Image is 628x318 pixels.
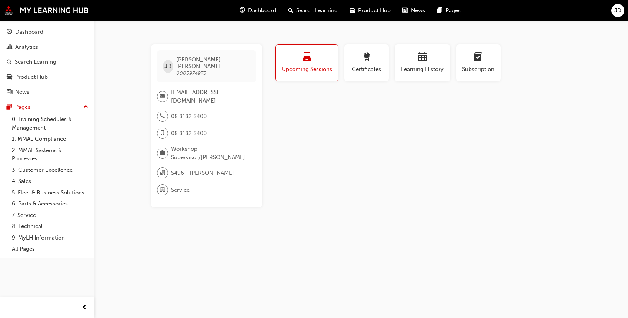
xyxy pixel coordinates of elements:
span: 08 8182 8400 [171,129,207,138]
div: Dashboard [15,28,43,36]
span: Upcoming Sessions [281,65,333,74]
button: JD [611,4,624,17]
a: 8. Technical [9,221,91,232]
span: search-icon [288,6,293,15]
div: Search Learning [15,58,56,66]
span: guage-icon [7,29,12,36]
span: car-icon [7,74,12,81]
span: JD [614,6,621,15]
span: news-icon [7,89,12,96]
a: car-iconProduct Hub [344,3,397,18]
span: Pages [445,6,461,15]
span: award-icon [362,53,371,63]
span: laptop-icon [303,53,311,63]
a: pages-iconPages [431,3,467,18]
span: email-icon [160,92,165,101]
a: 7. Service [9,210,91,221]
span: department-icon [160,185,165,195]
a: Product Hub [3,70,91,84]
a: 2. MMAL Systems & Processes [9,145,91,164]
span: mobile-icon [160,128,165,138]
span: briefcase-icon [160,148,165,158]
a: 5. Fleet & Business Solutions [9,187,91,198]
button: Upcoming Sessions [275,44,338,81]
div: News [15,88,29,96]
span: pages-icon [7,104,12,111]
span: up-icon [83,102,88,112]
a: All Pages [9,243,91,255]
a: news-iconNews [397,3,431,18]
a: 3. Customer Excellence [9,164,91,176]
span: calendar-icon [418,53,427,63]
span: car-icon [350,6,355,15]
span: phone-icon [160,111,165,121]
span: chart-icon [7,44,12,51]
div: Pages [15,103,30,111]
a: 6. Parts & Accessories [9,198,91,210]
button: DashboardAnalyticsSearch LearningProduct HubNews [3,24,91,100]
a: 4. Sales [9,175,91,187]
span: news-icon [402,6,408,15]
span: JD [164,62,171,71]
button: Pages [3,100,91,114]
span: Service [171,186,190,194]
div: Product Hub [15,73,48,81]
a: 1. MMAL Compliance [9,133,91,145]
span: Learning History [400,65,445,74]
span: pages-icon [437,6,442,15]
a: Dashboard [3,25,91,39]
span: [PERSON_NAME] [PERSON_NAME] [176,56,250,70]
span: S496 - [PERSON_NAME] [171,169,234,177]
span: 0005974975 [176,70,206,76]
a: 0. Training Schedules & Management [9,114,91,133]
button: Learning History [395,44,450,81]
span: [EMAIL_ADDRESS][DOMAIN_NAME] [171,88,250,105]
span: 08 8182 8400 [171,112,207,121]
a: Analytics [3,40,91,54]
a: Search Learning [3,55,91,69]
span: search-icon [7,59,12,66]
span: guage-icon [240,6,245,15]
button: Certificates [344,44,389,81]
a: guage-iconDashboard [234,3,282,18]
div: Analytics [15,43,38,51]
a: News [3,85,91,99]
span: Workshop Supervisor/[PERSON_NAME] [171,145,250,161]
a: search-iconSearch Learning [282,3,344,18]
span: Product Hub [358,6,391,15]
span: Search Learning [296,6,338,15]
span: learningplan-icon [474,53,483,63]
span: Dashboard [248,6,276,15]
a: 9. MyLH Information [9,232,91,244]
span: prev-icon [81,303,87,312]
img: mmal [4,6,89,15]
span: Subscription [462,65,495,74]
span: organisation-icon [160,168,165,178]
span: News [411,6,425,15]
span: Certificates [350,65,383,74]
button: Subscription [456,44,501,81]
